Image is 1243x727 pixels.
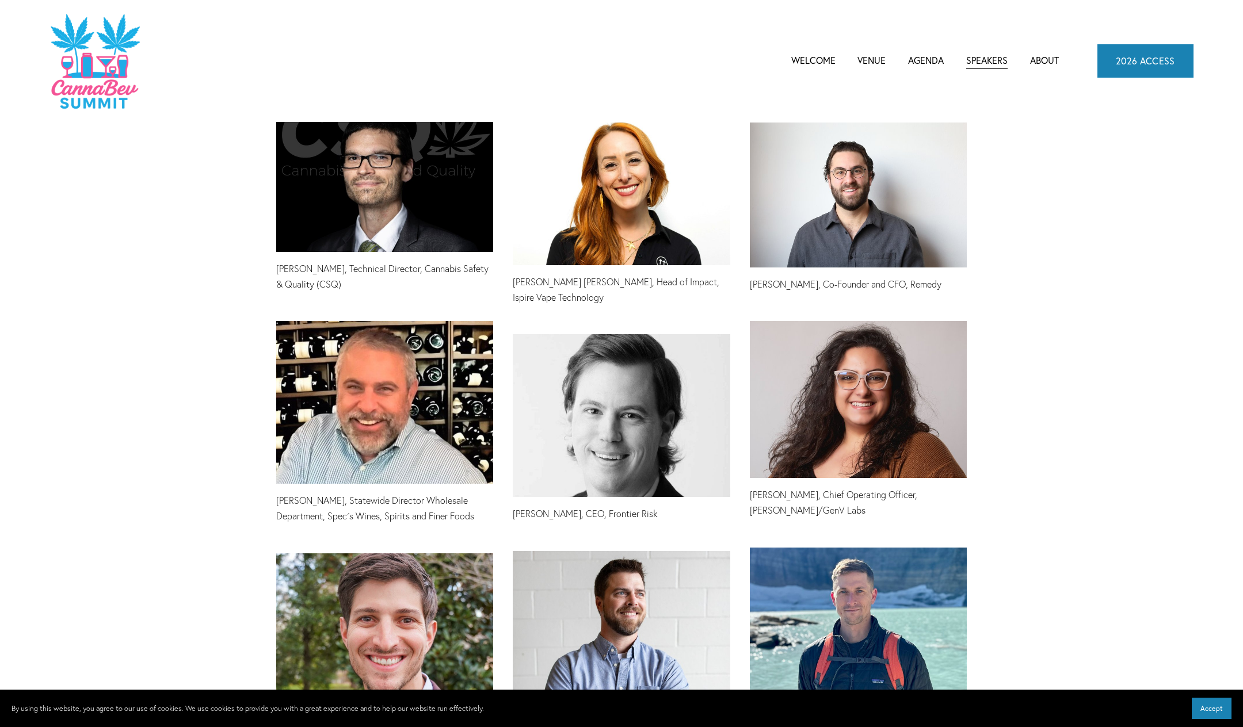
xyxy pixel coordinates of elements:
img: CannaDataCon [49,13,140,110]
button: Accept [1192,698,1231,719]
a: 2026 ACCESS [1097,44,1194,78]
span: Accept [1200,704,1223,713]
p: [PERSON_NAME], Chief Operating Officer, [PERSON_NAME]/GenV Labs [750,487,967,518]
p: [PERSON_NAME], Co-Founder and CFO, Remedy [750,277,967,292]
a: About [1030,52,1059,70]
p: [PERSON_NAME], Statewide Director Wholesale Department, Spec´s Wines, Spirits and Finer Foods [276,493,493,524]
a: folder dropdown [908,52,944,70]
a: Venue [857,52,886,70]
p: By using this website, you agree to our use of cookies. We use cookies to provide you with a grea... [12,702,484,715]
p: [PERSON_NAME] [PERSON_NAME], Head of Impact, Ispire Vape Technology [513,274,730,305]
a: Speakers [966,52,1008,70]
p: [PERSON_NAME], CEO, Frontier Risk [513,506,730,522]
span: Agenda [908,53,944,68]
p: [PERSON_NAME], Technical Director, Cannabis Safety & Quality (CSQ) [276,261,493,292]
a: Welcome [791,52,836,70]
